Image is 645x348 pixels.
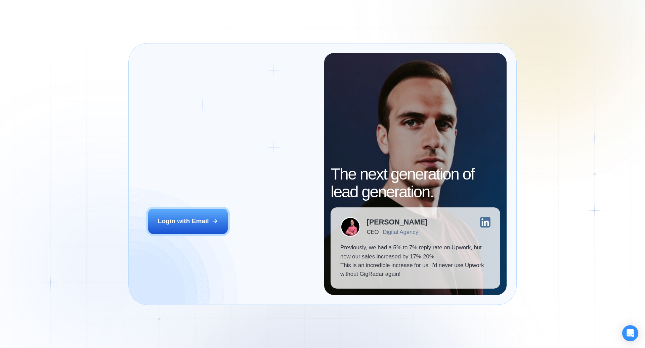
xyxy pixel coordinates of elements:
[340,243,490,279] p: Previously, we had a 5% to 7% reply rate on Upwork, but now our sales increased by 17%-20%. This ...
[383,229,418,235] div: Digital Agency
[158,217,209,226] div: Login with Email
[148,209,228,234] button: Login with Email
[367,229,379,235] div: CEO
[367,218,428,226] div: [PERSON_NAME]
[622,325,638,341] div: Open Intercom Messenger
[331,165,500,201] h2: The next generation of lead generation.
